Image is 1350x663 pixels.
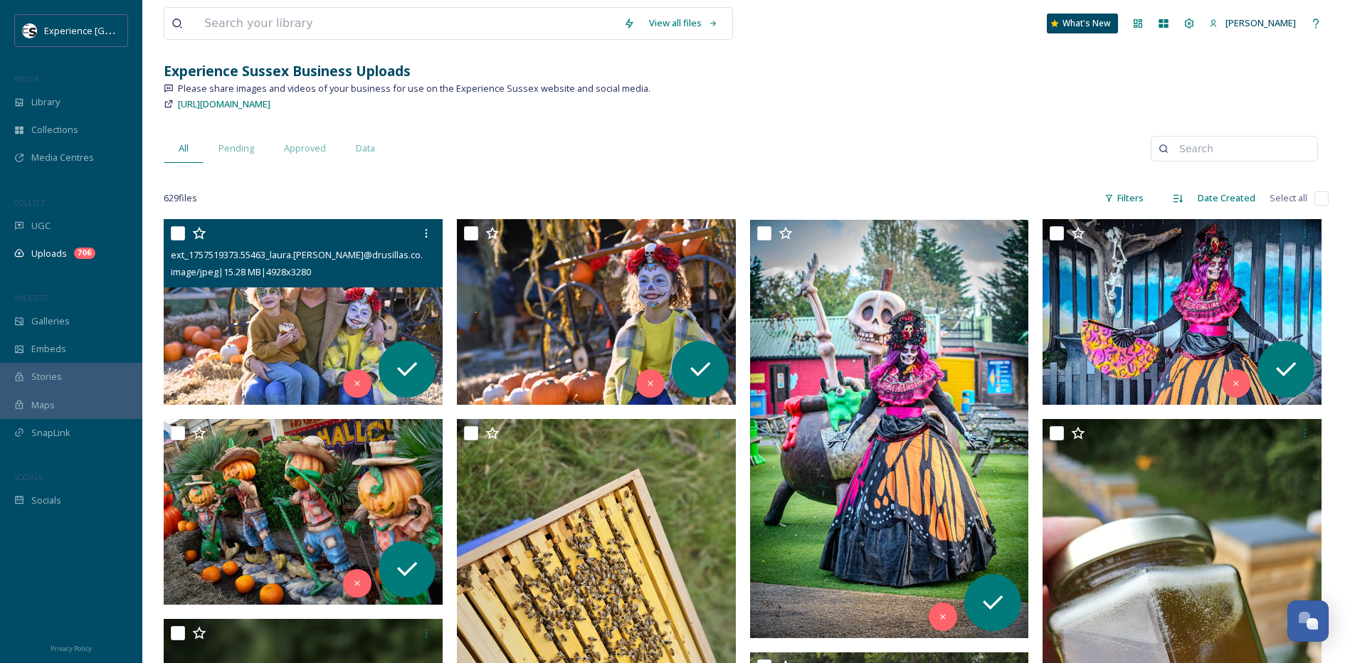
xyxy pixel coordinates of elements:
span: [PERSON_NAME] [1225,16,1296,29]
span: Uploads [31,247,67,260]
img: ext_1757519370.321656_laura.palmer@drusillas.co.uk-Halloween at Drusillas Park 2.jpg [164,419,443,605]
span: UGC [31,219,51,233]
span: Collections [31,123,78,137]
img: ext_1757519373.55463_laura.palmer@drusillas.co.uk-_DSC8358.jpg [164,219,443,405]
span: MEDIA [14,73,39,84]
img: ext_1757519370.927703_laura.palmer@drusillas.co.uk-Sugar Skull witch at Drusillas Park 1.jpg [1043,219,1322,405]
span: Select all [1270,191,1307,205]
span: Socials [31,494,61,507]
a: [URL][DOMAIN_NAME] [178,95,270,112]
span: SOCIALS [14,472,43,482]
input: Search [1172,134,1310,163]
a: [PERSON_NAME] [1202,9,1303,37]
a: Privacy Policy [51,639,92,656]
span: 629 file s [164,191,197,205]
strong: Experience Sussex Business Uploads [164,61,411,80]
span: Media Centres [31,151,94,164]
span: Approved [284,142,326,155]
span: Data [356,142,375,155]
span: Embeds [31,342,66,356]
div: Date Created [1191,184,1262,212]
span: Stories [31,370,62,383]
img: WSCC%20ES%20Socials%20Icon%20-%20Secondary%20-%20Black.jpg [23,23,37,38]
span: COLLECT [14,197,45,208]
span: Galleries [31,314,70,328]
div: Filters [1097,184,1151,212]
span: SnapLink [31,426,70,440]
a: What's New [1047,14,1118,33]
span: Please share images and videos of your business for use on the Experience Sussex website and soci... [178,82,650,95]
img: ext_1757519373.283268_laura.palmer@drusillas.co.uk-_DSC8275.jpg [457,219,736,405]
img: ext_1757519371.907738_laura.palmer@drusillas.co.uk-Sugar skull witch at Drusillas Park 2.jpg [750,220,1029,639]
input: Search your library [197,8,616,39]
span: WIDGETS [14,292,47,303]
span: Privacy Policy [51,644,92,653]
button: Open Chat [1287,600,1329,642]
span: All [179,142,189,155]
div: 706 [74,248,95,259]
span: Pending [218,142,254,155]
span: Experience [GEOGRAPHIC_DATA] [44,23,185,37]
span: ext_1757519373.55463_laura.[PERSON_NAME]@drusillas.co.uk-_DSC8358.jpg [171,248,493,261]
span: image/jpeg | 15.28 MB | 4928 x 3280 [171,265,311,278]
span: [URL][DOMAIN_NAME] [178,97,270,110]
a: View all files [642,9,725,37]
span: Library [31,95,60,109]
span: Maps [31,398,55,412]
